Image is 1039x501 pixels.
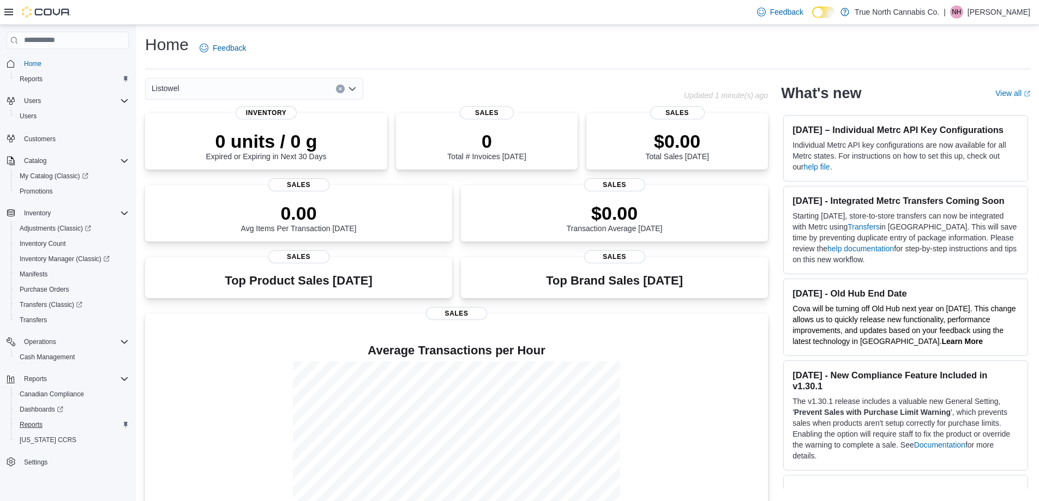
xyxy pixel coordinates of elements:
[20,455,129,469] span: Settings
[15,73,47,86] a: Reports
[11,432,133,448] button: [US_STATE] CCRS
[20,172,88,180] span: My Catalog (Classic)
[241,202,357,233] div: Avg Items Per Transaction [DATE]
[145,34,189,56] h1: Home
[792,370,1019,391] h3: [DATE] - New Compliance Feature Included in v1.30.1
[15,268,129,281] span: Manifests
[2,454,133,470] button: Settings
[348,84,357,93] button: Open list of options
[15,298,87,311] a: Transfers (Classic)
[20,132,60,146] a: Customers
[15,283,129,296] span: Purchase Orders
[567,202,663,233] div: Transaction Average [DATE]
[11,387,133,402] button: Canadian Compliance
[20,270,47,279] span: Manifests
[645,130,708,161] div: Total Sales [DATE]
[20,353,75,361] span: Cash Management
[645,130,708,152] p: $0.00
[2,93,133,108] button: Users
[794,408,951,417] strong: Prevent Sales with Purchase Limit Warning
[11,402,133,417] a: Dashboards
[20,255,110,263] span: Inventory Manager (Classic)
[20,57,129,70] span: Home
[792,210,1019,265] p: Starting [DATE], store-to-store transfers can now be integrated with Metrc using in [GEOGRAPHIC_D...
[11,267,133,282] button: Manifests
[24,59,41,68] span: Home
[11,312,133,328] button: Transfers
[20,207,129,220] span: Inventory
[792,396,1019,461] p: The v1.30.1 release includes a valuable new General Setting, ' ', which prevents sales when produ...
[195,37,250,59] a: Feedback
[684,91,768,100] p: Updated 1 minute(s) ago
[20,372,51,385] button: Reports
[15,73,129,86] span: Reports
[24,337,56,346] span: Operations
[650,106,705,119] span: Sales
[792,288,1019,299] h3: [DATE] - Old Hub End Date
[20,335,61,348] button: Operations
[447,130,526,152] p: 0
[20,224,91,233] span: Adjustments (Classic)
[812,18,813,19] span: Dark Mode
[20,372,129,385] span: Reports
[944,5,946,19] p: |
[848,222,880,231] a: Transfers
[11,282,133,297] button: Purchase Orders
[15,433,129,446] span: Washington CCRS
[781,84,861,102] h2: What's new
[7,51,129,497] nav: Complex example
[20,94,45,107] button: Users
[24,209,51,218] span: Inventory
[15,170,129,183] span: My Catalog (Classic)
[11,349,133,365] button: Cash Management
[2,130,133,146] button: Customers
[15,252,114,265] a: Inventory Manager (Classic)
[15,403,129,416] span: Dashboards
[15,222,95,235] a: Adjustments (Classic)
[15,298,129,311] span: Transfers (Classic)
[15,388,88,401] a: Canadian Compliance
[11,108,133,124] button: Users
[2,56,133,71] button: Home
[22,7,71,17] img: Cova
[11,297,133,312] a: Transfers (Classic)
[20,239,66,248] span: Inventory Count
[20,94,129,107] span: Users
[24,135,56,143] span: Customers
[2,206,133,221] button: Inventory
[24,458,47,467] span: Settings
[914,440,965,449] a: Documentation
[20,335,129,348] span: Operations
[15,185,57,198] a: Promotions
[213,43,246,53] span: Feedback
[20,75,43,83] span: Reports
[567,202,663,224] p: $0.00
[812,7,835,18] input: Dark Mode
[15,388,129,401] span: Canadian Compliance
[426,307,487,320] span: Sales
[15,418,129,431] span: Reports
[241,202,357,224] p: 0.00
[206,130,327,161] div: Expired or Expiring in Next 30 Days
[952,5,961,19] span: NH
[11,221,133,236] a: Adjustments (Classic)
[15,252,129,265] span: Inventory Manager (Classic)
[1024,90,1030,97] svg: External link
[15,313,129,327] span: Transfers
[942,337,983,346] a: Learn More
[855,5,939,19] p: True North Cannabis Co.
[20,390,84,399] span: Canadian Compliance
[20,456,52,469] a: Settings
[447,130,526,161] div: Total # Invoices [DATE]
[803,162,830,171] a: help file
[11,168,133,184] a: My Catalog (Classic)
[2,371,133,387] button: Reports
[11,236,133,251] button: Inventory Count
[15,237,129,250] span: Inventory Count
[15,351,79,364] a: Cash Management
[15,313,51,327] a: Transfers
[20,187,53,196] span: Promotions
[20,436,76,444] span: [US_STATE] CCRS
[20,405,63,414] span: Dashboards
